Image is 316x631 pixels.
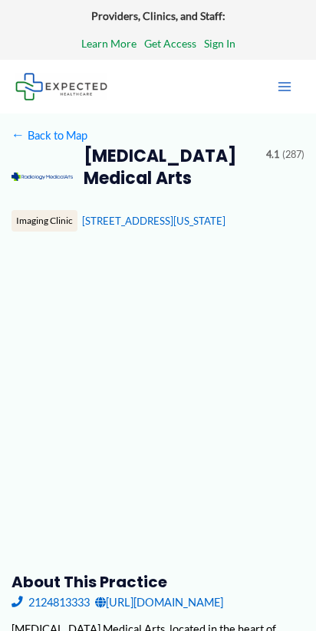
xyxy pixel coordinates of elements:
h2: [MEDICAL_DATA] Medical Arts [84,146,255,189]
h3: About this practice [12,572,305,592]
span: 4.1 [266,146,279,164]
span: (287) [282,146,304,164]
a: [STREET_ADDRESS][US_STATE] [82,215,225,227]
a: ←Back to Map [12,125,87,146]
img: Expected Healthcare Logo - side, dark font, small [15,73,107,100]
div: Imaging Clinic [12,210,77,232]
a: Sign In [204,34,235,54]
a: Learn More [81,34,137,54]
a: [URL][DOMAIN_NAME] [95,592,223,613]
span: ← [12,128,25,142]
button: Main menu toggle [268,71,301,103]
a: Get Access [144,34,196,54]
strong: Providers, Clinics, and Staff: [91,9,225,22]
a: 2124813333 [12,592,90,613]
